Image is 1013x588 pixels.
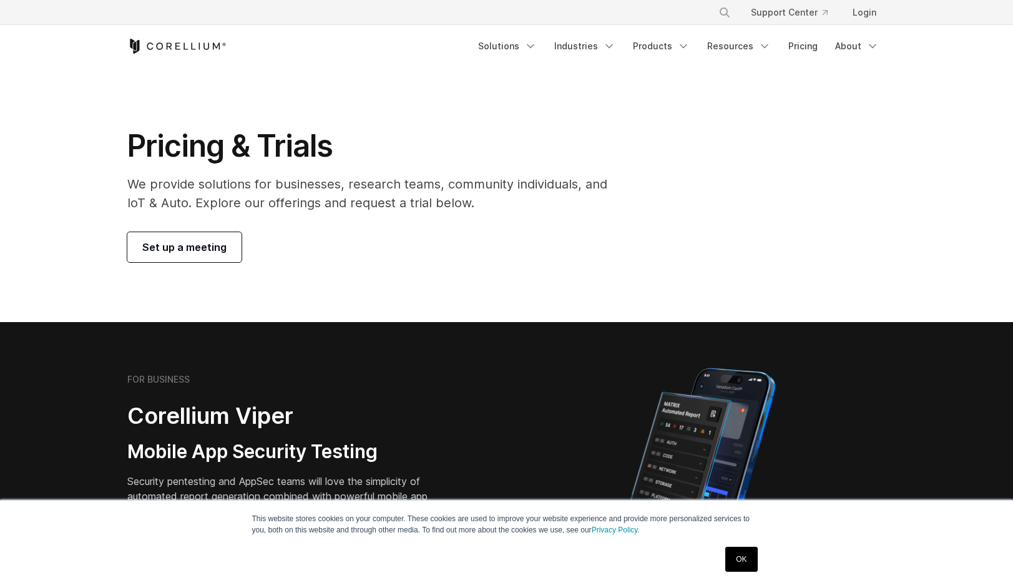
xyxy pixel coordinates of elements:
div: Navigation Menu [703,1,886,24]
a: Solutions [471,35,544,57]
p: This website stores cookies on your computer. These cookies are used to improve your website expe... [252,513,761,536]
h6: FOR BUSINESS [127,374,190,385]
a: Pricing [781,35,825,57]
a: Industries [547,35,623,57]
h1: Pricing & Trials [127,127,625,165]
p: We provide solutions for businesses, research teams, community individuals, and IoT & Auto. Explo... [127,175,625,212]
a: Privacy Policy. [592,526,640,534]
span: Set up a meeting [142,240,227,255]
div: Navigation Menu [471,35,886,57]
h2: Corellium Viper [127,402,447,430]
a: Login [843,1,886,24]
a: Support Center [741,1,838,24]
a: Resources [700,35,778,57]
button: Search [713,1,736,24]
h3: Mobile App Security Testing [127,440,447,464]
a: About [828,35,886,57]
a: Corellium Home [127,39,227,54]
a: Products [625,35,697,57]
a: OK [725,547,757,572]
img: Corellium MATRIX automated report on iPhone showing app vulnerability test results across securit... [609,362,796,581]
a: Set up a meeting [127,232,242,262]
p: Security pentesting and AppSec teams will love the simplicity of automated report generation comb... [127,474,447,519]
